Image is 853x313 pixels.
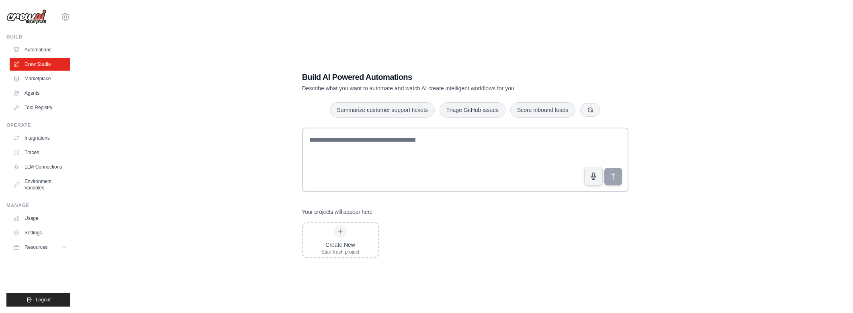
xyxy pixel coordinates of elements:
a: Crew Studio [10,58,70,71]
a: Usage [10,212,70,225]
button: Summarize customer support tickets [330,102,434,118]
a: Integrations [10,132,70,144]
div: Build [6,34,70,40]
a: Marketplace [10,72,70,85]
h1: Build AI Powered Automations [302,71,572,83]
div: Create New [321,241,360,249]
div: Operate [6,122,70,128]
button: Click to speak your automation idea [584,167,603,185]
button: Get new suggestions [580,103,600,117]
a: Agents [10,87,70,100]
h3: Your projects will appear here [302,208,373,216]
img: Logo [6,9,47,24]
a: Tool Registry [10,101,70,114]
button: Resources [10,241,70,254]
a: Automations [10,43,70,56]
a: Settings [10,226,70,239]
button: Triage GitHub issues [440,102,505,118]
a: Traces [10,146,70,159]
div: Start fresh project [321,249,360,255]
a: Environment Variables [10,175,70,194]
p: Describe what you want to automate and watch AI create intelligent workflows for you [302,84,572,92]
span: Logout [36,297,51,303]
span: Resources [25,244,47,250]
button: Logout [6,293,70,307]
a: LLM Connections [10,161,70,173]
button: Score inbound leads [510,102,575,118]
div: Manage [6,202,70,209]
